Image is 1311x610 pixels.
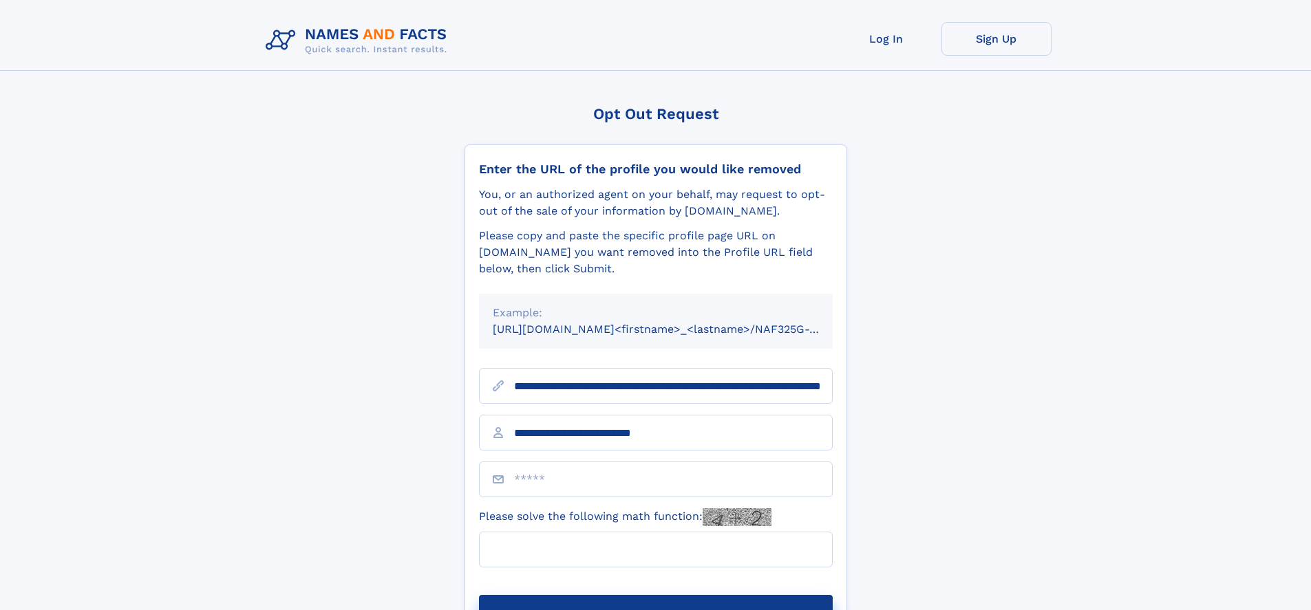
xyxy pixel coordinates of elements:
[831,22,941,56] a: Log In
[493,323,859,336] small: [URL][DOMAIN_NAME]<firstname>_<lastname>/NAF325G-xxxxxxxx
[479,228,833,277] div: Please copy and paste the specific profile page URL on [DOMAIN_NAME] you want removed into the Pr...
[479,162,833,177] div: Enter the URL of the profile you would like removed
[941,22,1052,56] a: Sign Up
[479,186,833,219] div: You, or an authorized agent on your behalf, may request to opt-out of the sale of your informatio...
[479,508,771,526] label: Please solve the following math function:
[465,105,847,122] div: Opt Out Request
[260,22,458,59] img: Logo Names and Facts
[493,305,819,321] div: Example:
